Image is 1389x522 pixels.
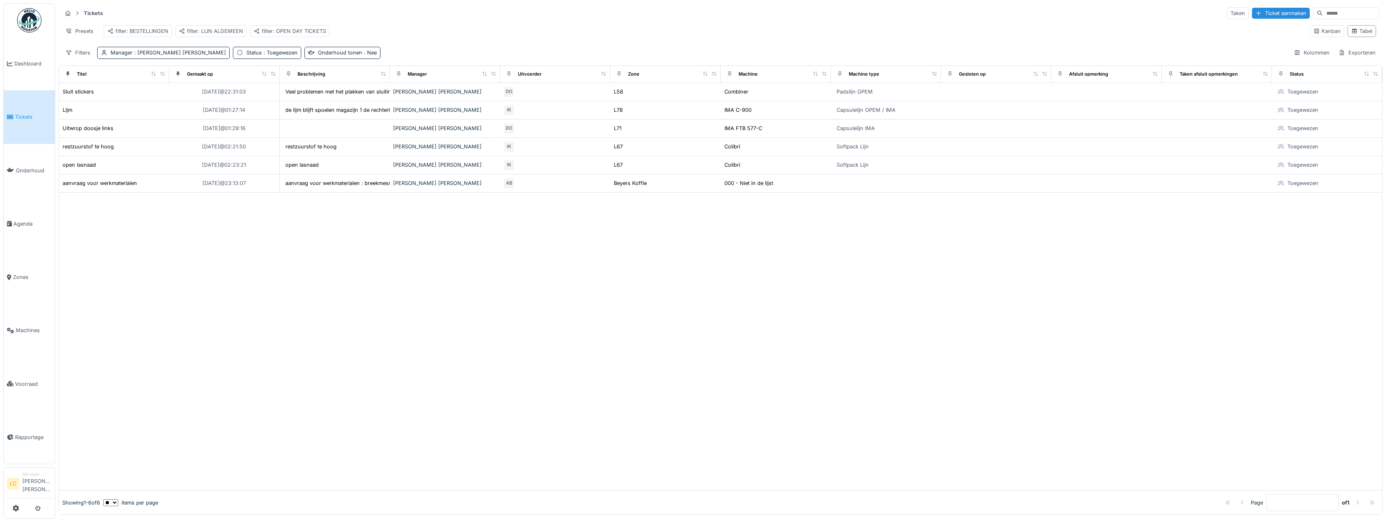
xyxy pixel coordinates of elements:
div: Taken [1227,7,1249,19]
div: [PERSON_NAME] [PERSON_NAME] [393,106,497,114]
div: open lasnaad [285,161,319,169]
li: [PERSON_NAME] [PERSON_NAME] [22,471,52,496]
div: Toegewezen [1287,124,1318,132]
a: Voorraad [4,357,55,411]
span: : [PERSON_NAME] [PERSON_NAME] [133,50,226,56]
div: aanvraag voor werkmaterialen : breekmessen, zak... [285,179,414,187]
div: Sluit stickers [63,88,94,96]
a: Machines [4,304,55,357]
span: Dashboard [14,60,52,67]
div: [PERSON_NAME] [PERSON_NAME] [393,124,497,132]
div: 000 - Niet in de lijst [724,179,773,187]
div: Manager [408,71,427,78]
div: Combiner [724,88,748,96]
div: Softpack Lijn [837,161,869,169]
a: Dashboard [4,37,55,90]
div: Capsulelijn OPEM / IMA [837,106,896,114]
span: : Toegewezen [262,50,298,56]
a: Rapportage [4,411,55,464]
div: filter: OPEN DAY TICKETS [254,27,326,35]
div: DO [503,123,515,134]
div: Filters [62,47,94,59]
div: [DATE] @ 02:21:50 [202,143,246,150]
div: IK [503,159,515,171]
div: Titel [77,71,87,78]
div: Manager [111,49,226,57]
div: Padslijn OPEM [837,88,873,96]
li: LC [7,478,19,490]
div: Kolommen [1290,47,1333,59]
span: : Nee [362,50,377,56]
div: [DATE] @ 02:23:21 [202,161,246,169]
a: Zones [4,250,55,304]
div: [DATE] @ 22:31:03 [202,88,246,96]
div: Ticket aanmaken [1252,8,1310,19]
div: Taken afsluit opmerkingen [1180,71,1238,78]
strong: Tickets [80,9,106,17]
div: L58 [614,88,623,96]
a: Onderhoud [4,144,55,197]
span: Onderhoud [16,167,52,174]
div: Uitwrop doosje links [63,124,113,132]
div: L67 [614,161,623,169]
div: Colibri [724,161,740,169]
div: restzuurstof te hoog [63,143,114,150]
div: DO [503,86,515,98]
div: [DATE] @ 01:29:16 [203,124,246,132]
img: Badge_color-CXgf-gQk.svg [17,8,41,33]
div: Machine [739,71,758,78]
div: L78 [614,106,623,114]
div: IMA FTB 577-C [724,124,762,132]
div: Beyers Koffie [614,179,647,187]
div: Capsulelijn IMA [837,124,875,132]
div: [PERSON_NAME] [PERSON_NAME] [393,88,497,96]
a: Agenda [4,197,55,250]
div: filter: BESTELLINGEN [107,27,168,35]
div: Status [246,49,298,57]
div: IMA C-900 [724,106,752,114]
div: Softpack Lijn [837,143,869,150]
div: [DATE] @ 01:27:14 [203,106,245,114]
div: aanvraag voor werkmaterialen [63,179,137,187]
div: Page [1251,499,1263,507]
span: Agenda [13,220,52,228]
strong: of 1 [1342,499,1350,507]
div: open lasnaad [63,161,96,169]
div: Beschrijving [298,71,325,78]
div: IK [503,141,515,152]
div: items per page [103,499,158,507]
span: Zones [13,273,52,281]
div: Manager [22,471,52,477]
div: Zone [628,71,639,78]
div: Exporteren [1335,47,1379,59]
div: Uitvoerder [518,71,541,78]
div: Veel problemen met het plakken van sluitingslab... [285,88,409,96]
div: L71 [614,124,622,132]
div: Toegewezen [1287,88,1318,96]
div: restzuurstof te hoog [285,143,337,150]
a: LC Manager[PERSON_NAME] [PERSON_NAME] [7,471,52,498]
span: Tickets [15,113,52,121]
div: Afsluit opmerking [1069,71,1108,78]
div: de lijm blijft spoelen magazijn 1 de rechterkant [285,106,399,114]
div: [DATE] @ 23:13:07 [202,179,246,187]
div: Tabel [1351,27,1372,35]
a: Tickets [4,90,55,144]
div: Toegewezen [1287,106,1318,114]
div: Gesloten op [959,71,986,78]
span: Machines [16,326,52,334]
div: AB [503,178,515,189]
div: Status [1290,71,1304,78]
div: [PERSON_NAME] [PERSON_NAME] [393,161,497,169]
div: Showing 1 - 6 of 6 [62,499,100,507]
div: Toegewezen [1287,161,1318,169]
div: Onderhoud tonen [318,49,377,57]
div: [PERSON_NAME] [PERSON_NAME] [393,179,497,187]
div: L67 [614,143,623,150]
div: IK [503,104,515,116]
div: Machine type [849,71,879,78]
div: Gemaakt op [187,71,213,78]
div: [PERSON_NAME] [PERSON_NAME] [393,143,497,150]
div: Toegewezen [1287,179,1318,187]
span: Voorraad [15,380,52,388]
